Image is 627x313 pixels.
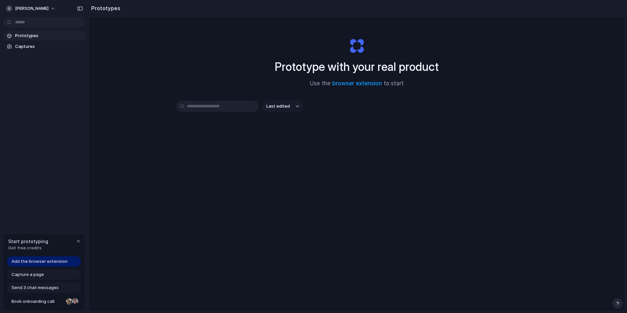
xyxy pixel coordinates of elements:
span: [PERSON_NAME] [15,5,49,12]
a: browser extension [332,80,382,87]
span: Last edited [266,103,290,110]
div: Nicole Kubica [65,298,73,305]
button: [PERSON_NAME] [3,3,59,14]
button: Last edited [262,101,303,112]
span: Book onboarding call [11,298,63,305]
a: Captures [3,42,85,52]
span: Capture a page [11,271,44,278]
span: Captures [15,43,83,50]
span: Send 3 chat messages [11,284,59,291]
div: Christian Iacullo [71,298,79,305]
span: Start prototyping [8,238,48,245]
span: Get free credits [8,245,48,251]
span: Use the to start [310,79,404,88]
a: Prototypes [3,31,85,41]
h1: Prototype with your real product [275,58,439,75]
a: Book onboarding call [7,296,81,307]
span: Prototypes [15,32,83,39]
h2: Prototypes [89,4,120,12]
a: Add the browser extension [7,256,81,267]
span: Add the browser extension [11,258,68,265]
